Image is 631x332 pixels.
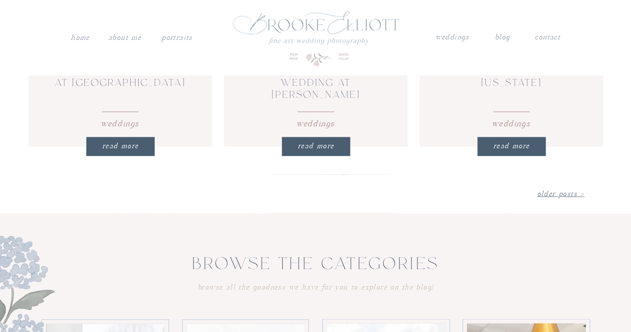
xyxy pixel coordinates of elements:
[296,119,335,129] a: Weddings
[87,140,154,154] a: REad More
[101,119,139,129] a: Weddings
[535,31,561,41] a: contact
[537,189,584,198] a: Older Posts >
[283,140,349,154] a: REad More
[71,31,90,44] a: Home
[197,281,434,290] h3: browse all the goodness we have for you to explore on the blog!
[161,31,194,41] a: PORTRAITS
[492,119,530,129] a: Weddings
[495,31,510,44] a: blog
[184,255,448,276] h1: Browse the categories
[435,31,470,44] a: weddings
[48,67,193,88] a: Sunny Summer Wedding at [GEOGRAPHIC_DATA]
[439,67,584,88] a: Chic Winter Wedding in [US_STATE]
[107,31,143,44] a: About me
[478,140,545,154] a: REad More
